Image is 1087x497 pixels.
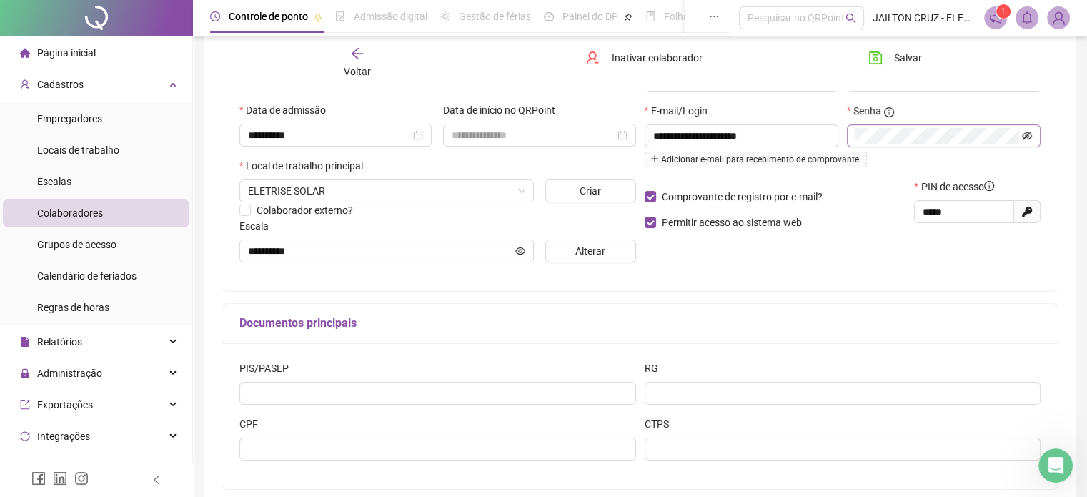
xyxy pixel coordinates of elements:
[545,240,636,262] button: Alterar
[664,11,755,22] span: Folha de pagamento
[344,66,371,77] span: Voltar
[20,400,30,410] span: export
[585,51,600,65] span: user-delete
[354,11,427,22] span: Admissão digital
[314,13,322,21] span: pushpin
[257,205,353,216] span: Colaborador externo?
[984,181,994,191] span: info-circle
[37,399,93,410] span: Exportações
[989,11,1002,24] span: notification
[868,51,883,65] span: save
[152,475,162,485] span: left
[645,360,667,376] label: RG
[31,471,46,486] span: facebook
[335,11,345,21] span: file-done
[37,430,90,442] span: Integrações
[1048,7,1069,29] img: 94463
[645,152,867,167] span: Adicionar e-mail para recebimento de comprovante.
[580,183,601,199] span: Criar
[611,50,702,66] span: Inativar colaborador
[645,11,655,21] span: book
[515,246,525,256] span: eye
[858,46,933,69] button: Salvar
[37,207,103,219] span: Colaboradores
[894,50,922,66] span: Salvar
[459,11,531,22] span: Gestão de férias
[20,368,30,378] span: lock
[443,102,565,118] label: Data de início no QRPoint
[37,113,102,124] span: Empregadores
[37,270,137,282] span: Calendário de feriados
[662,217,802,228] span: Permitir acesso ao sistema web
[1038,448,1073,483] iframe: Intercom live chat
[575,243,605,259] span: Alterar
[248,180,525,202] span: RUA DAS MARGARIDAS, 60, 49040-340
[873,10,976,26] span: JAILTON CRUZ - ELETRISE SOLUÇÕES
[37,144,119,156] span: Locais de trabalho
[239,416,267,432] label: CPF
[544,11,554,21] span: dashboard
[239,218,278,234] label: Escala
[1021,11,1033,24] span: bell
[562,11,618,22] span: Painel do DP
[37,239,116,250] span: Grupos de acesso
[239,158,372,174] label: Local de trabalho principal
[37,462,95,473] span: Acesso à API
[624,13,632,21] span: pushpin
[440,11,450,21] span: sun
[645,416,678,432] label: CTPS
[229,11,308,22] span: Controle de ponto
[37,47,96,59] span: Página inicial
[709,11,719,21] span: ellipsis
[662,191,823,202] span: Comprovante de registro por e-mail?
[239,360,298,376] label: PIS/PASEP
[37,176,71,187] span: Escalas
[645,103,717,119] label: E-mail/Login
[845,13,856,24] span: search
[37,368,102,379] span: Administração
[20,337,30,347] span: file
[1022,131,1032,141] span: eye-invisible
[545,179,636,202] button: Criar
[53,471,67,486] span: linkedin
[37,336,82,348] span: Relatórios
[20,79,30,89] span: user-add
[37,302,109,313] span: Regras de horas
[575,46,713,69] button: Inativar colaborador
[921,179,994,195] span: PIN de acesso
[996,4,1011,19] sup: 1
[20,48,30,58] span: home
[853,103,881,119] span: Senha
[239,315,1041,332] h5: Documentos principais
[1001,6,1006,16] span: 1
[650,154,659,163] span: plus
[239,102,335,118] label: Data de admissão
[37,79,84,90] span: Cadastros
[350,46,364,61] span: arrow-left
[884,107,894,117] span: info-circle
[20,431,30,441] span: sync
[74,471,89,486] span: instagram
[210,11,220,21] span: clock-circle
